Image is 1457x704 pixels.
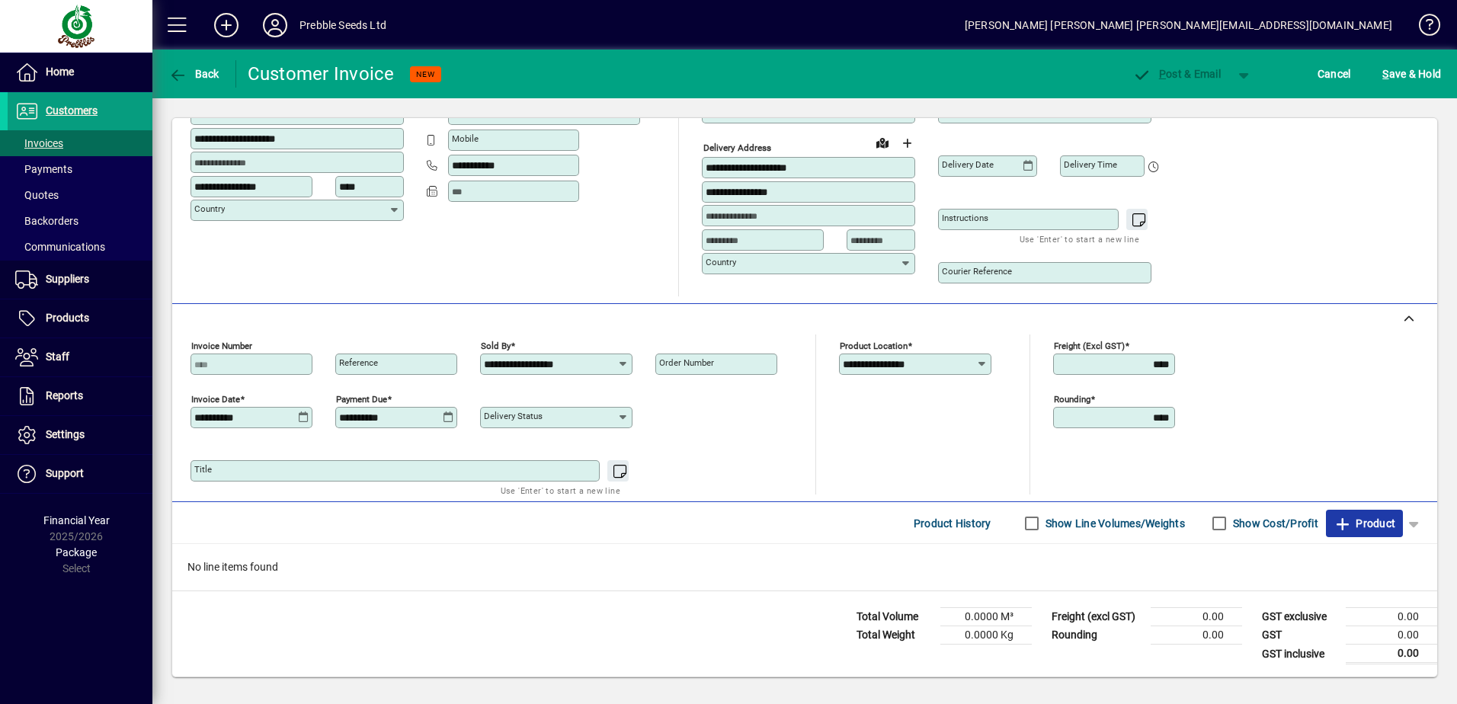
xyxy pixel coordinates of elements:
[1346,608,1437,626] td: 0.00
[15,163,72,175] span: Payments
[1151,608,1242,626] td: 0.00
[165,60,223,88] button: Back
[15,215,78,227] span: Backorders
[870,130,895,155] a: View on map
[168,68,219,80] span: Back
[56,546,97,558] span: Package
[942,213,988,223] mat-label: Instructions
[8,416,152,454] a: Settings
[1254,626,1346,645] td: GST
[914,511,991,536] span: Product History
[8,234,152,260] a: Communications
[1054,341,1125,351] mat-label: Freight (excl GST)
[46,467,84,479] span: Support
[46,273,89,285] span: Suppliers
[1254,608,1346,626] td: GST exclusive
[194,464,212,475] mat-label: Title
[1379,60,1445,88] button: Save & Hold
[484,411,543,421] mat-label: Delivery status
[849,608,940,626] td: Total Volume
[8,299,152,338] a: Products
[8,130,152,156] a: Invoices
[1054,394,1090,405] mat-label: Rounding
[202,11,251,39] button: Add
[8,455,152,493] a: Support
[46,389,83,402] span: Reports
[1125,60,1228,88] button: Post & Email
[8,261,152,299] a: Suppliers
[481,341,511,351] mat-label: Sold by
[1230,516,1318,531] label: Show Cost/Profit
[251,11,299,39] button: Profile
[191,341,252,351] mat-label: Invoice number
[895,131,919,155] button: Choose address
[942,266,1012,277] mat-label: Courier Reference
[1318,62,1351,86] span: Cancel
[46,66,74,78] span: Home
[46,312,89,324] span: Products
[1044,608,1151,626] td: Freight (excl GST)
[8,156,152,182] a: Payments
[940,626,1032,645] td: 0.0000 Kg
[15,241,105,253] span: Communications
[336,394,387,405] mat-label: Payment due
[299,13,386,37] div: Prebble Seeds Ltd
[706,257,736,267] mat-label: Country
[452,133,479,144] mat-label: Mobile
[1407,3,1438,53] a: Knowledge Base
[1042,516,1185,531] label: Show Line Volumes/Weights
[43,514,110,526] span: Financial Year
[46,350,69,363] span: Staff
[8,208,152,234] a: Backorders
[659,357,714,368] mat-label: Order number
[1326,510,1403,537] button: Product
[248,62,395,86] div: Customer Invoice
[15,189,59,201] span: Quotes
[1254,645,1346,664] td: GST inclusive
[1314,60,1355,88] button: Cancel
[1151,626,1242,645] td: 0.00
[1334,511,1395,536] span: Product
[8,182,152,208] a: Quotes
[1346,645,1437,664] td: 0.00
[840,341,908,351] mat-label: Product location
[1159,68,1166,80] span: P
[194,203,225,214] mat-label: Country
[965,13,1392,37] div: [PERSON_NAME] [PERSON_NAME] [PERSON_NAME][EMAIL_ADDRESS][DOMAIN_NAME]
[172,544,1437,590] div: No line items found
[8,338,152,376] a: Staff
[942,159,994,170] mat-label: Delivery date
[15,137,63,149] span: Invoices
[501,482,620,499] mat-hint: Use 'Enter' to start a new line
[46,104,98,117] span: Customers
[1044,626,1151,645] td: Rounding
[1382,68,1388,80] span: S
[8,377,152,415] a: Reports
[940,608,1032,626] td: 0.0000 M³
[1020,230,1139,248] mat-hint: Use 'Enter' to start a new line
[1346,626,1437,645] td: 0.00
[849,626,940,645] td: Total Weight
[46,428,85,440] span: Settings
[8,53,152,91] a: Home
[908,510,997,537] button: Product History
[1132,68,1221,80] span: ost & Email
[152,60,236,88] app-page-header-button: Back
[191,394,240,405] mat-label: Invoice date
[416,69,435,79] span: NEW
[339,357,378,368] mat-label: Reference
[1382,62,1441,86] span: ave & Hold
[1064,159,1117,170] mat-label: Delivery time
